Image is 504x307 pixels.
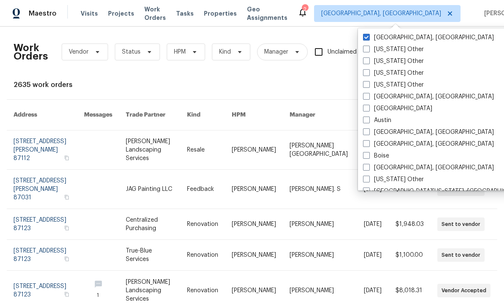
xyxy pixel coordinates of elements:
label: Austin [363,116,391,125]
td: [PERSON_NAME] [225,209,283,240]
td: [PERSON_NAME] Landscaping Services [119,130,180,170]
span: Properties [204,9,237,18]
th: HPM [225,100,283,130]
button: Copy Address [63,255,70,263]
td: Centralized Purchasing [119,209,180,240]
label: [GEOGRAPHIC_DATA], [GEOGRAPHIC_DATA] [363,140,494,148]
button: Copy Address [63,154,70,162]
td: Feedback [180,170,225,209]
th: Due Date [357,100,389,130]
span: Visits [81,9,98,18]
span: Kind [219,48,231,56]
button: Copy Address [63,193,70,201]
td: [PERSON_NAME] [283,240,357,271]
label: [US_STATE] Other [363,81,424,89]
th: Address [7,100,77,130]
td: [PERSON_NAME] [225,240,283,271]
label: [US_STATE] Other [363,57,424,65]
label: Boise [363,152,389,160]
h2: Work Orders [14,43,48,60]
td: [PERSON_NAME] [225,130,283,170]
td: [PERSON_NAME][GEOGRAPHIC_DATA] [283,130,357,170]
td: Renovation [180,209,225,240]
span: Maestro [29,9,57,18]
button: Copy Address [63,224,70,232]
span: Vendor [69,48,89,56]
div: 2635 work orders [14,81,490,89]
label: [US_STATE] Other [363,175,424,184]
td: [PERSON_NAME]. S [283,170,357,209]
th: Trade Partner [119,100,180,130]
div: 2 [302,5,308,14]
td: JAG Painting LLC [119,170,180,209]
td: True-Blue Services [119,240,180,271]
label: [GEOGRAPHIC_DATA], [GEOGRAPHIC_DATA] [363,92,494,101]
label: [GEOGRAPHIC_DATA], [GEOGRAPHIC_DATA] [363,33,494,42]
span: Status [122,48,141,56]
span: Tasks [176,11,194,16]
span: [GEOGRAPHIC_DATA], [GEOGRAPHIC_DATA] [321,9,441,18]
label: [GEOGRAPHIC_DATA], [GEOGRAPHIC_DATA] [363,163,494,172]
button: Copy Address [63,291,70,298]
th: Kind [180,100,225,130]
label: [US_STATE] Other [363,69,424,77]
td: Resale [180,130,225,170]
span: HPM [174,48,186,56]
span: Manager [264,48,288,56]
th: Manager [283,100,357,130]
td: [PERSON_NAME] [225,170,283,209]
span: Geo Assignments [247,5,287,22]
span: Unclaimed [328,48,357,57]
span: Work Orders [144,5,166,22]
td: [PERSON_NAME] [283,209,357,240]
label: [GEOGRAPHIC_DATA] [363,104,432,113]
th: Messages [77,100,119,130]
td: Renovation [180,240,225,271]
label: [US_STATE] Other [363,45,424,54]
label: [GEOGRAPHIC_DATA], [GEOGRAPHIC_DATA] [363,128,494,136]
span: Projects [108,9,134,18]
